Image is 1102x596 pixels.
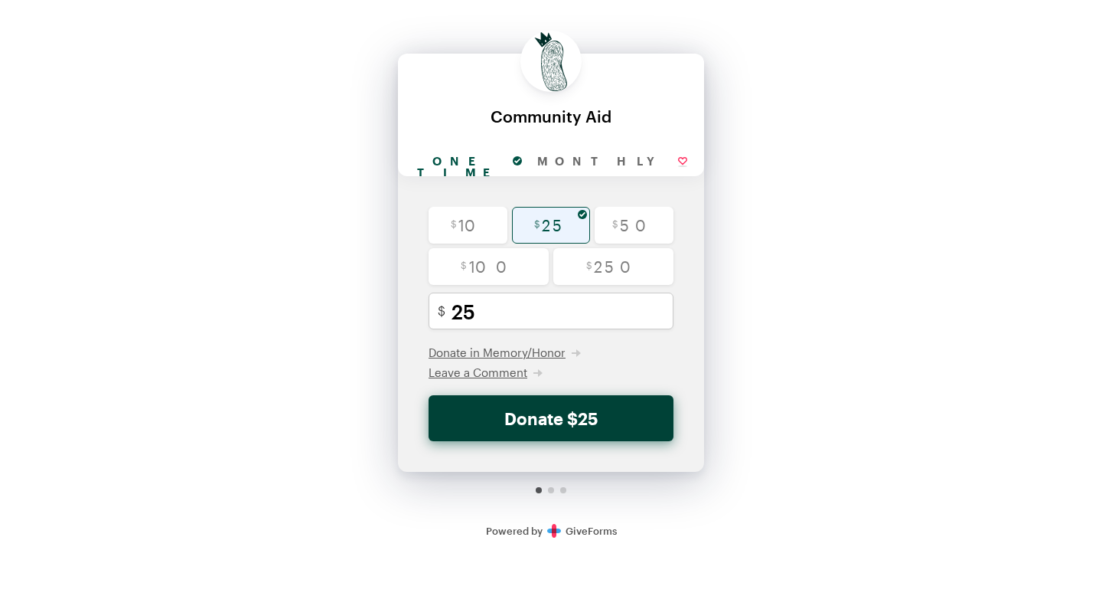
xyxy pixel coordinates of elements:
span: Donate in Memory/Honor [429,345,566,359]
a: Secure DonationsPowered byGiveForms [486,525,617,537]
button: Donate $25 [429,395,673,441]
div: Community Aid [413,107,689,125]
button: Donate in Memory/Honor [429,345,581,360]
button: Leave a Comment [429,365,543,380]
span: Leave a Comment [429,365,527,379]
